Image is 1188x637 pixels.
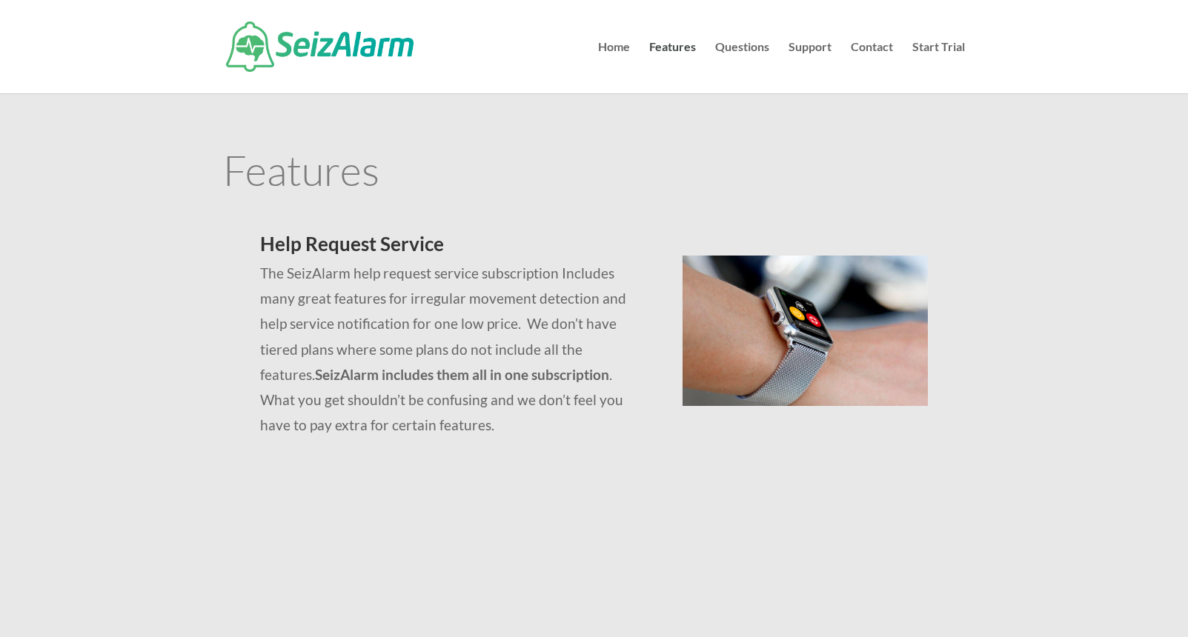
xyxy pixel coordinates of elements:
[789,41,832,93] a: Support
[598,41,630,93] a: Home
[223,149,965,198] h1: Features
[315,366,609,383] strong: SeizAlarm includes them all in one subscription
[715,41,769,93] a: Questions
[683,256,928,406] img: seizalarm-on-wrist
[260,234,646,261] h2: Help Request Service
[649,41,696,93] a: Features
[260,261,646,438] p: The SeizAlarm help request service subscription Includes many great features for irregular moveme...
[912,41,965,93] a: Start Trial
[1056,579,1172,621] iframe: Help widget launcher
[851,41,893,93] a: Contact
[226,21,414,72] img: SeizAlarm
